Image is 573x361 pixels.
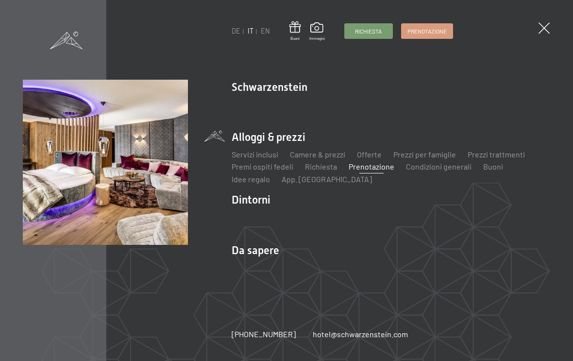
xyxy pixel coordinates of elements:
span: Prenotazione [407,27,447,35]
a: Idee regalo [232,174,270,184]
a: Premi ospiti fedeli [232,162,293,171]
a: Richiesta [345,24,392,38]
a: Prenotazione [402,24,453,38]
span: Richiesta [355,27,382,35]
a: Buoni [289,21,301,41]
a: EN [261,27,270,35]
a: Prezzi trattmenti [468,150,525,159]
a: App. [GEOGRAPHIC_DATA] [282,174,372,184]
span: Immagini [309,36,325,41]
a: Prenotazione [349,162,394,171]
a: Prezzi per famiglie [393,150,456,159]
span: [PHONE_NUMBER] [232,329,296,339]
a: Richiesta [305,162,337,171]
a: Immagini [309,22,325,41]
a: Condizioni generali [406,162,472,171]
a: IT [248,27,253,35]
span: Buoni [289,36,301,41]
a: DE [232,27,240,35]
a: Servizi inclusi [232,150,278,159]
a: hotel@schwarzenstein.com [313,329,408,340]
a: Buoni [483,162,503,171]
a: Camere & prezzi [290,150,345,159]
a: Offerte [357,150,382,159]
a: [PHONE_NUMBER] [232,329,296,340]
